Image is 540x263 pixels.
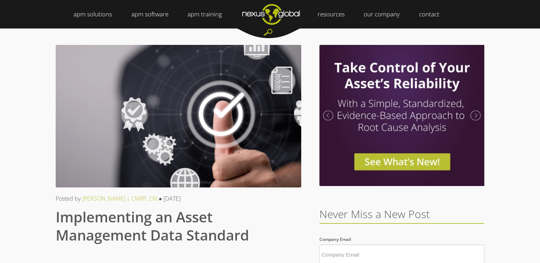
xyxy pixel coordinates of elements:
span: Implementing an Asset Management Data Standard [56,207,249,245]
span: ● [DATE] [159,195,181,202]
span: Company Email [319,236,351,242]
a: [PERSON_NAME] | CMRP, CRL [82,195,159,202]
span: Never Miss a New Post [319,207,430,221]
img: Investigation Optimzier [319,45,485,186]
span: Posted by [56,195,81,202]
